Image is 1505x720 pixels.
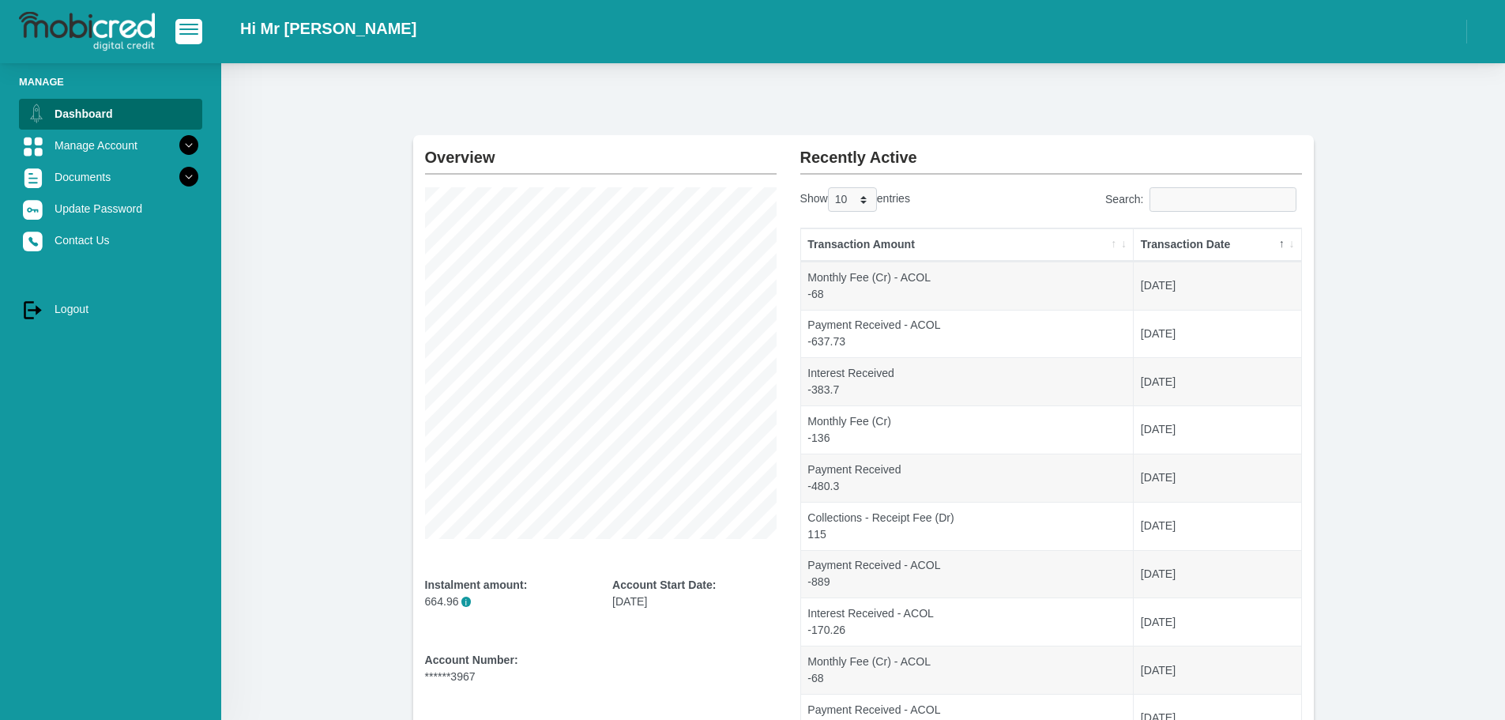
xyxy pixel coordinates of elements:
div: [DATE] [612,577,777,610]
td: [DATE] [1134,405,1300,454]
a: Dashboard [19,99,202,129]
td: [DATE] [1134,310,1300,358]
b: Account Number: [425,654,518,666]
select: Showentries [828,187,877,212]
td: [DATE] [1134,597,1300,646]
p: 664.96 [425,594,589,610]
td: [DATE] [1134,550,1300,598]
td: Interest Received -383.7 [801,357,1134,405]
td: [DATE] [1134,454,1300,502]
span: i [461,597,472,607]
h2: Recently Active [800,135,1302,167]
a: Documents [19,162,202,192]
li: Manage [19,74,202,89]
td: Collections - Receipt Fee (Dr) 115 [801,502,1134,550]
input: Search: [1149,187,1296,212]
h2: Overview [425,135,777,167]
td: Payment Received -480.3 [801,454,1134,502]
td: [DATE] [1134,502,1300,550]
td: [DATE] [1134,646,1300,694]
th: Transaction Amount: activate to sort column ascending [801,228,1134,262]
td: [DATE] [1134,262,1300,310]
td: Monthly Fee (Cr) -136 [801,405,1134,454]
td: Interest Received - ACOL -170.26 [801,597,1134,646]
a: Update Password [19,194,202,224]
label: Search: [1105,187,1302,212]
td: Payment Received - ACOL -637.73 [801,310,1134,358]
td: [DATE] [1134,357,1300,405]
a: Contact Us [19,225,202,255]
label: Show entries [800,187,910,212]
h2: Hi Mr [PERSON_NAME] [240,19,416,38]
img: logo-mobicred.svg [19,12,155,51]
a: Manage Account [19,130,202,160]
td: Monthly Fee (Cr) - ACOL -68 [801,646,1134,694]
b: Instalment amount: [425,579,528,591]
th: Transaction Date: activate to sort column descending [1134,228,1300,262]
a: Logout [19,294,202,324]
td: Monthly Fee (Cr) - ACOL -68 [801,262,1134,310]
td: Payment Received - ACOL -889 [801,550,1134,598]
b: Account Start Date: [612,579,716,591]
